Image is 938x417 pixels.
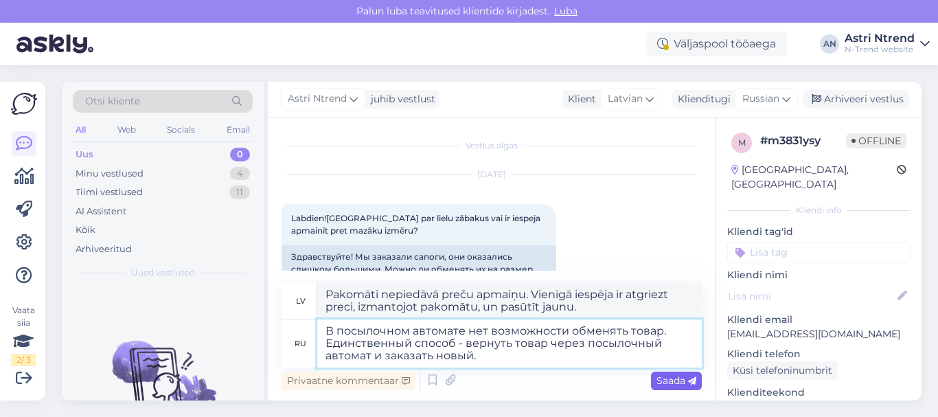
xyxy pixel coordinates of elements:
[845,33,915,44] div: Astri Ntrend
[296,289,306,313] div: lv
[656,374,696,387] span: Saada
[282,245,556,293] div: Здравствуйте! Мы заказали сапоги, они оказались слишком большими. Можно ли обменять их на размер ...
[672,92,731,106] div: Klienditugi
[282,372,415,390] div: Privaatne kommentaar
[760,133,846,149] div: # m3831ysy
[230,148,250,161] div: 0
[727,313,911,327] p: Kliendi email
[224,121,253,139] div: Email
[76,167,144,181] div: Minu vestlused
[73,121,89,139] div: All
[646,32,787,56] div: Väljaspool tööaega
[291,213,542,236] span: Labdien![GEOGRAPHIC_DATA] par lielu zābakus vai ir iespeja apmainīt pret mazāku izmēru?
[727,385,911,400] p: Klienditeekond
[846,133,906,148] span: Offline
[317,319,702,368] textarea: В посылочном автомате нет возможности обменять товар. Единственный способ - вернуть товар через п...
[76,185,143,199] div: Tiimi vestlused
[76,243,132,256] div: Arhiveeritud
[845,44,915,55] div: N-Trend website
[738,137,746,148] span: m
[11,93,37,115] img: Askly Logo
[608,91,643,106] span: Latvian
[727,347,911,361] p: Kliendi telefon
[845,33,930,55] a: Astri NtrendN-Trend website
[727,225,911,239] p: Kliendi tag'id
[731,163,897,192] div: [GEOGRAPHIC_DATA], [GEOGRAPHIC_DATA]
[803,90,909,109] div: Arhiveeri vestlus
[728,289,895,304] input: Lisa nimi
[131,267,195,279] span: Uued vestlused
[727,204,911,216] div: Kliendi info
[282,168,702,181] div: [DATE]
[76,223,95,237] div: Kõik
[550,5,582,17] span: Luba
[230,167,250,181] div: 4
[727,327,911,341] p: [EMAIL_ADDRESS][DOMAIN_NAME]
[11,354,36,366] div: 2 / 3
[317,283,702,319] textarea: Pakomāti nepiedāvā preču apmaiņu. Vienīgā iespēja ir atgriezt preci, izmantojot pakomātu, un pasū...
[229,185,250,199] div: 11
[288,91,347,106] span: Astri Ntrend
[282,139,702,152] div: Vestlus algas
[727,361,838,380] div: Küsi telefoninumbrit
[727,268,911,282] p: Kliendi nimi
[295,332,306,355] div: ru
[365,92,435,106] div: juhib vestlust
[11,304,36,366] div: Vaata siia
[820,34,839,54] div: AN
[76,148,93,161] div: Uus
[742,91,779,106] span: Russian
[164,121,198,139] div: Socials
[76,205,126,218] div: AI Assistent
[727,242,911,262] input: Lisa tag
[115,121,139,139] div: Web
[562,92,596,106] div: Klient
[85,94,140,109] span: Otsi kliente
